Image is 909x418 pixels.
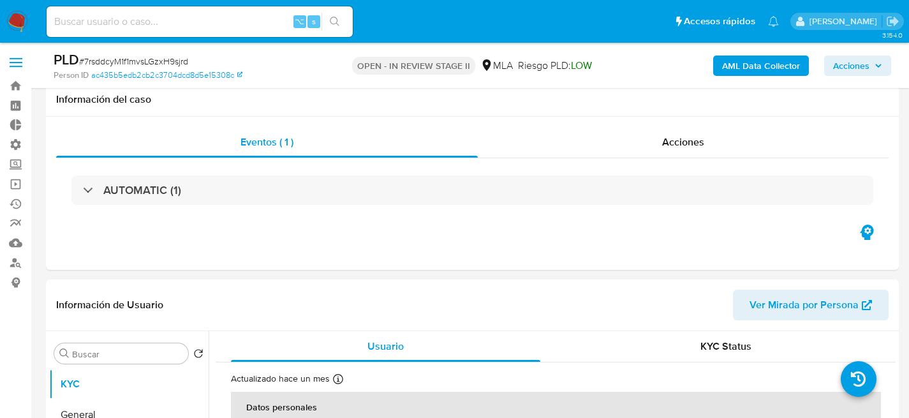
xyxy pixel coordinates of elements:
span: Acciones [833,56,869,76]
b: Person ID [54,70,89,81]
input: Buscar usuario o caso... [47,13,353,30]
b: AML Data Collector [722,56,800,76]
span: Accesos rápidos [684,15,755,28]
span: Eventos ( 1 ) [240,135,293,149]
a: Salir [886,15,899,28]
div: AUTOMATIC (1) [71,175,873,205]
button: Acciones [824,56,891,76]
span: Ver Mirada por Persona [750,290,859,320]
span: Riesgo PLD: [518,59,592,73]
a: ac435b5edb2cb2c3704dcd8d5e15308c [91,70,242,81]
button: Buscar [59,348,70,359]
h1: Información del caso [56,93,889,106]
span: ⌥ [295,15,304,27]
b: PLD [54,49,79,70]
span: # 7rsddcyM1f1mvsLGzxH9sjrd [79,55,188,68]
button: search-icon [321,13,348,31]
p: facundo.marin@mercadolibre.com [809,15,882,27]
span: KYC Status [700,339,751,354]
button: Volver al orden por defecto [193,348,203,362]
span: Acciones [662,135,704,149]
button: KYC [49,369,209,399]
input: Buscar [72,348,183,360]
h3: AUTOMATIC (1) [103,183,181,197]
span: s [312,15,316,27]
span: LOW [571,58,592,73]
button: AML Data Collector [713,56,809,76]
button: Ver Mirada por Persona [733,290,889,320]
p: Actualizado hace un mes [231,373,330,385]
div: MLA [480,59,513,73]
p: OPEN - IN REVIEW STAGE II [352,57,475,75]
span: Usuario [367,339,404,354]
h1: Información de Usuario [56,299,163,311]
a: Notificaciones [768,16,779,27]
